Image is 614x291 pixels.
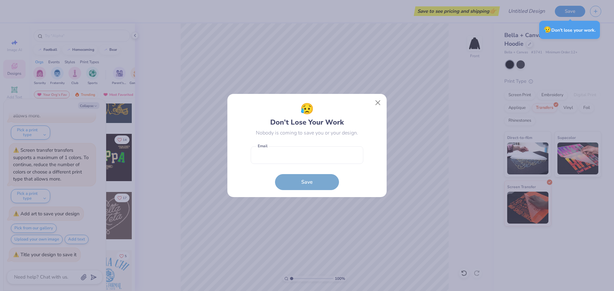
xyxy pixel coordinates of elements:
[256,129,358,137] div: Nobody is coming to save you or your design.
[372,97,384,109] button: Close
[300,101,314,117] span: 😥
[270,101,344,128] div: Don’t Lose Your Work
[544,26,551,34] span: 😥
[539,21,600,39] div: Don’t lose your work.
